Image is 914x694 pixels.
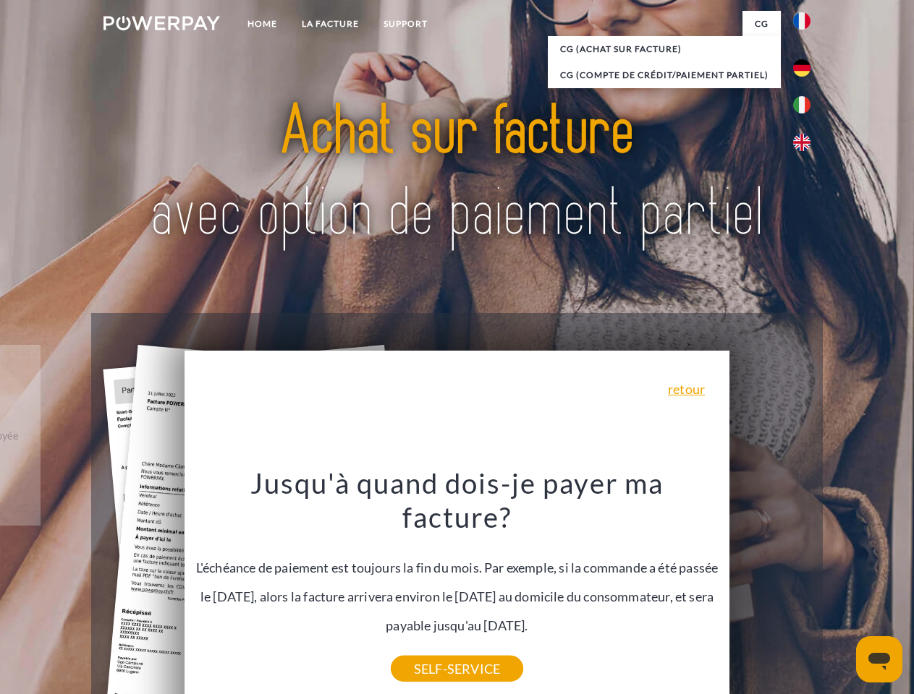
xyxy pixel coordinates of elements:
[793,134,811,151] img: en
[668,382,705,395] a: retour
[289,11,371,37] a: LA FACTURE
[391,656,523,682] a: SELF-SERVICE
[793,12,811,30] img: fr
[193,466,722,669] div: L'échéance de paiement est toujours la fin du mois. Par exemple, si la commande a été passée le [...
[856,636,902,682] iframe: Bouton de lancement de la fenêtre de messagerie
[793,96,811,113] img: it
[103,16,220,30] img: logo-powerpay-white.svg
[742,11,781,37] a: CG
[793,59,811,77] img: de
[235,11,289,37] a: Home
[193,466,722,535] h3: Jusqu'à quand dois-je payer ma facture?
[371,11,440,37] a: Support
[548,62,781,88] a: CG (Compte de crédit/paiement partiel)
[548,36,781,62] a: CG (achat sur facture)
[138,69,776,277] img: title-powerpay_fr.svg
